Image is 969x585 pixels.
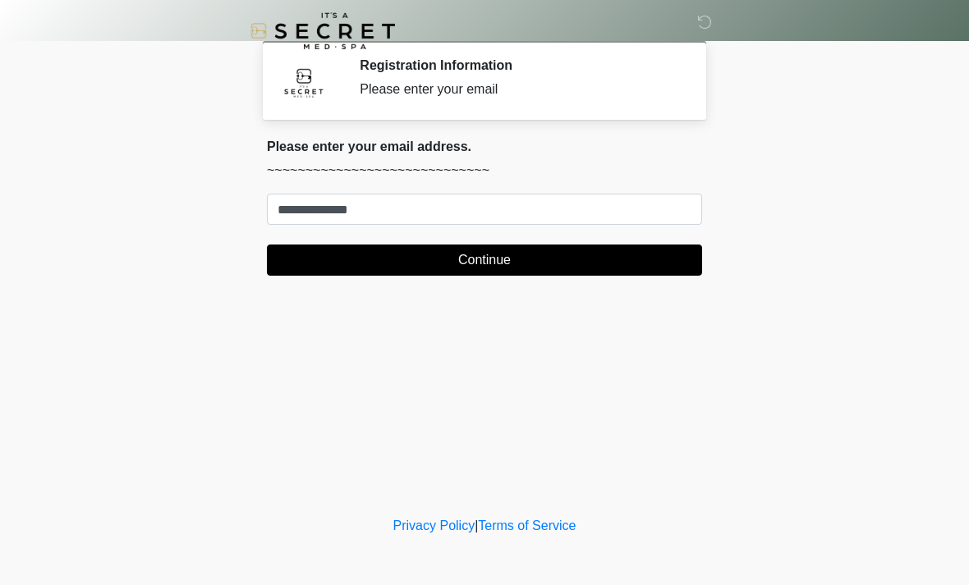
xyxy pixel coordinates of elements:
[360,80,677,99] div: Please enter your email
[478,519,576,532] a: Terms of Service
[250,12,395,49] img: It's A Secret Med Spa Logo
[267,161,702,181] p: ~~~~~~~~~~~~~~~~~~~~~~~~~~~~~
[475,519,478,532] a: |
[267,139,702,154] h2: Please enter your email address.
[360,57,677,73] h2: Registration Information
[267,245,702,276] button: Continue
[279,57,328,107] img: Agent Avatar
[393,519,475,532] a: Privacy Policy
